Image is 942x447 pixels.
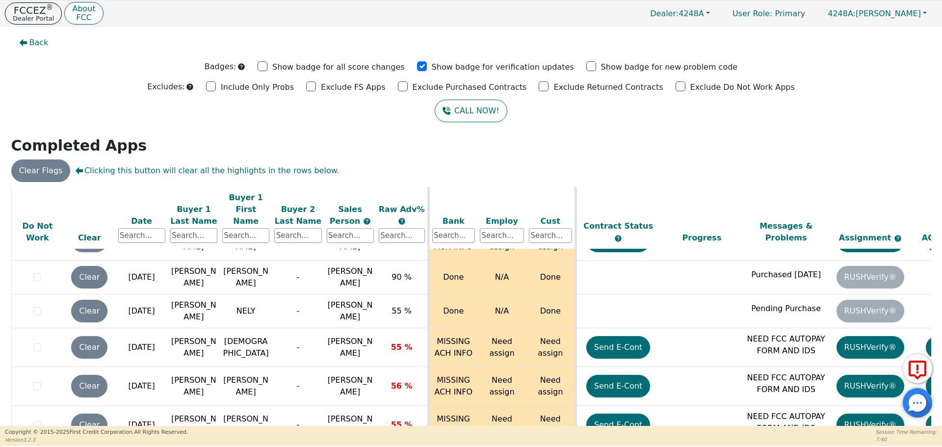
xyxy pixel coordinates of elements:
span: 55 % [392,306,412,316]
td: [PERSON_NAME] [168,328,220,367]
span: Raw Adv% [379,204,425,213]
td: [PERSON_NAME] [220,406,272,445]
span: [PERSON_NAME] [328,300,373,321]
button: 4248A:[PERSON_NAME] [817,6,937,21]
p: Include Only Probs [221,81,294,93]
div: Buyer 2 Last Name [274,203,321,227]
p: Badges: [205,61,236,73]
td: Done [428,294,477,328]
span: Clicking this button will clear all the highlights in the rows below. [75,165,339,177]
input: Search... [379,228,425,243]
span: 90 % [392,272,412,282]
strong: Completed Apps [11,137,147,154]
p: FCC [72,14,95,22]
td: [PERSON_NAME] [168,367,220,406]
td: [PERSON_NAME] [168,261,220,294]
button: Send E-Cont [586,414,651,436]
input: Search... [222,228,269,243]
input: Search... [480,228,524,243]
span: Sales Person [330,204,363,225]
button: Clear [71,414,107,436]
p: 7:40 [876,436,937,443]
td: - [272,294,324,328]
td: [DATE] [116,294,168,328]
td: [DATE] [116,406,168,445]
td: Need assign [526,328,576,367]
button: AboutFCC [64,2,103,25]
span: [PERSON_NAME] [328,414,373,435]
a: User Role: Primary [723,4,815,23]
p: Purchased [DATE] [746,269,826,281]
button: Dealer:4248A [640,6,720,21]
input: Search... [274,228,321,243]
div: Clear [66,232,113,244]
p: Exclude Returned Contracts [553,81,663,93]
span: 55 % [391,342,413,352]
p: Dealer Portal [13,15,54,22]
button: Clear [71,336,107,359]
p: FCCEZ [13,5,54,15]
td: MISSING ACH INFO [428,406,477,445]
td: N/A [477,261,526,294]
p: Copyright © 2015- 2025 First Credit Corporation. [5,428,188,437]
div: Messages & Problems [746,220,826,244]
button: Clear [71,300,107,322]
span: [PERSON_NAME] [328,337,373,358]
span: User Role : [733,9,772,18]
button: FCCEZ®Dealer Portal [5,2,62,25]
button: Clear [71,375,107,397]
button: CALL NOW! [435,100,507,122]
sup: ® [46,3,53,12]
p: Pending Purchase [746,303,826,315]
div: Bank [432,215,475,227]
td: [PERSON_NAME] [220,261,272,294]
button: RUSHVerify® [837,375,904,397]
td: N/A [477,294,526,328]
button: Send E-Cont [586,336,651,359]
td: [DEMOGRAPHIC_DATA] [220,328,272,367]
td: Need assign [477,328,526,367]
span: All Rights Reserved. [134,429,188,435]
span: Contract Status [583,221,653,231]
span: [PERSON_NAME] [328,375,373,396]
p: Exclude Do Not Work Apps [690,81,795,93]
span: 56 % [391,381,413,391]
td: [PERSON_NAME] [168,294,220,328]
input: Search... [170,228,217,243]
span: Back [29,37,49,49]
span: [PERSON_NAME] [328,266,373,288]
p: Show badge for new problem code [601,61,738,73]
div: Do Not Work [14,220,61,244]
td: [PERSON_NAME] [168,406,220,445]
p: NEED FCC AUTOPAY FORM AND IDS [746,411,826,434]
p: Show badge for all score changes [272,61,405,73]
td: - [272,328,324,367]
button: RUSHVerify® [837,414,904,436]
p: NEED FCC AUTOPAY FORM AND IDS [746,333,826,357]
p: About [72,5,95,13]
input: Search... [529,228,572,243]
div: Buyer 1 Last Name [170,203,217,227]
span: Assignment [839,233,894,242]
td: [DATE] [116,261,168,294]
div: Employ [480,215,524,227]
td: Need assign [477,406,526,445]
td: - [272,406,324,445]
input: Search... [432,228,475,243]
div: Date [118,215,165,227]
td: MISSING ACH INFO [428,367,477,406]
p: Primary [723,4,815,23]
button: Send E-Cont [586,375,651,397]
td: MISSING ACH INFO [428,328,477,367]
span: 4248A: [828,9,856,18]
input: Search... [118,228,165,243]
td: Done [526,294,576,328]
td: Need assign [477,367,526,406]
p: Session Time Remaining: [876,428,937,436]
td: Need assign [526,367,576,406]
